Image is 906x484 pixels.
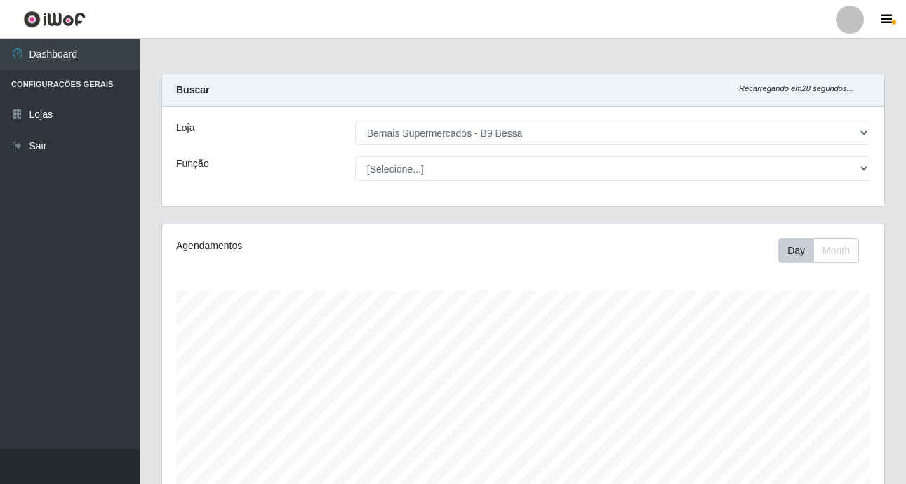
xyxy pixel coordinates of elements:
[778,238,859,263] div: First group
[813,238,859,263] button: Month
[778,238,814,263] button: Day
[778,238,870,263] div: Toolbar with button groups
[176,156,209,171] label: Função
[23,11,86,28] img: CoreUI Logo
[176,121,194,135] label: Loja
[176,238,453,253] div: Agendamentos
[739,84,853,93] i: Recarregando em 28 segundos...
[176,84,209,95] strong: Buscar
